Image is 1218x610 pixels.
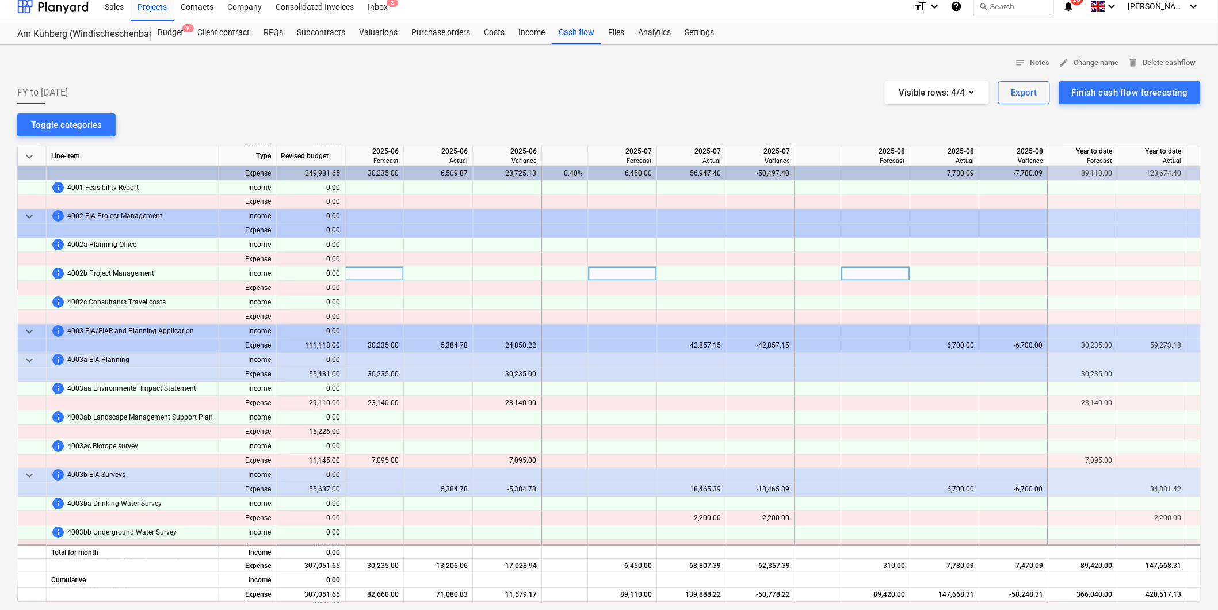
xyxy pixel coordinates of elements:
[593,146,652,157] div: 2025-07
[984,166,1043,181] div: -7,780.09
[731,157,791,165] div: Variance
[277,281,346,296] div: 0.00
[67,411,213,425] span: 4003ab Landscape Management Support Plan
[915,157,975,165] div: Actual
[1122,166,1182,181] div: 123,674.40
[277,353,346,368] div: 0.00
[1011,54,1055,72] button: Notes
[257,21,290,44] div: RFQs
[219,281,277,296] div: Expense
[277,209,346,224] div: 0.00
[277,296,346,310] div: 0.00
[1015,56,1050,70] span: Notes
[915,559,975,574] div: 7,780.09
[601,21,631,44] div: Files
[404,21,477,44] div: Purchase orders
[277,310,346,325] div: 0.00
[51,468,65,482] span: This line-item cannot be forecasted before price for client is updated. To change this, contact y...
[277,468,346,483] div: 0.00
[277,325,346,339] div: 0.00
[409,588,468,603] div: 71,080.83
[290,21,352,44] div: Subcontracts
[51,296,65,310] span: This line-item cannot be forecasted before price for client is updated. To change this, contact y...
[340,157,399,165] div: Forecast
[915,588,975,603] div: 147,668.31
[17,86,68,100] span: FY to [DATE]
[915,339,975,353] div: 6,700.00
[984,157,1044,165] div: Variance
[277,483,346,497] div: 55,637.00
[511,21,552,44] a: Income
[47,146,219,166] div: Line-item
[219,238,277,253] div: Income
[731,512,790,526] div: -2,200.00
[1122,588,1182,603] div: 420,517.13
[340,146,399,157] div: 2025-06
[409,483,468,497] div: 5,384.78
[1122,157,1182,165] div: Actual
[593,559,652,574] div: 6,450.00
[984,588,1044,603] div: -58,248.31
[67,209,162,224] span: 4002 EIA Project Management
[1053,559,1113,574] div: 89,420.00
[190,21,257,44] div: Client contract
[984,339,1043,353] div: -6,700.00
[277,454,346,468] div: 11,145.00
[277,166,346,181] div: 249,981.65
[1128,2,1186,11] span: [PERSON_NAME]
[662,339,721,353] div: 42,857.15
[277,146,346,166] div: Revised budget
[846,559,906,574] div: 310.00
[1128,56,1196,70] span: Delete cashflow
[219,267,277,281] div: Income
[731,588,791,603] div: -50,778.22
[277,526,346,540] div: 0.00
[219,454,277,468] div: Expense
[478,368,537,382] div: 30,235.00
[352,21,404,44] a: Valuations
[1122,146,1182,157] div: Year to date
[915,166,975,181] div: 7,780.09
[67,526,177,540] span: 4003bb Underground Water Survey
[885,81,989,104] button: Visible rows:4/4
[731,339,790,353] div: -42,857.15
[277,411,346,425] div: 0.00
[478,166,537,181] div: 23,725.13
[219,468,277,483] div: Income
[552,21,601,44] div: Cash flow
[478,559,537,574] div: 17,028.94
[631,21,678,44] a: Analytics
[277,382,346,396] div: 0.00
[593,166,652,181] div: 6,450.00
[51,238,65,252] span: This line-item cannot be forecasted before price for client is updated. To change this, contact y...
[219,339,277,353] div: Expense
[340,166,399,181] div: 30,235.00
[409,559,468,574] div: 13,206.06
[219,353,277,368] div: Income
[22,325,36,339] span: keyboard_arrow_down
[998,81,1050,104] button: Export
[1122,559,1182,574] div: 147,668.31
[593,157,652,165] div: Forecast
[1055,54,1124,72] button: Change name
[277,195,346,209] div: 0.00
[67,181,139,195] span: 4001 Feasibility Report
[1053,588,1113,603] div: 366,040.00
[478,588,537,603] div: 11,579.17
[478,454,537,468] div: 7,095.00
[1124,54,1201,72] button: Delete cashflow
[151,21,190,44] div: Budget
[51,411,65,425] span: This line-item cannot be forecasted before price for client is updated. To change this, contact y...
[67,497,162,512] span: 4003ba Drinking Water Survey
[846,146,906,157] div: 2025-08
[731,559,791,574] div: -62,357.39
[1053,157,1113,165] div: Forecast
[409,146,468,157] div: 2025-06
[277,238,346,253] div: 0.00
[409,157,468,165] div: Actual
[22,210,36,224] span: keyboard_arrow_down
[662,483,721,497] div: 18,465.39
[277,253,346,267] div: 0.00
[277,224,346,238] div: 0.00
